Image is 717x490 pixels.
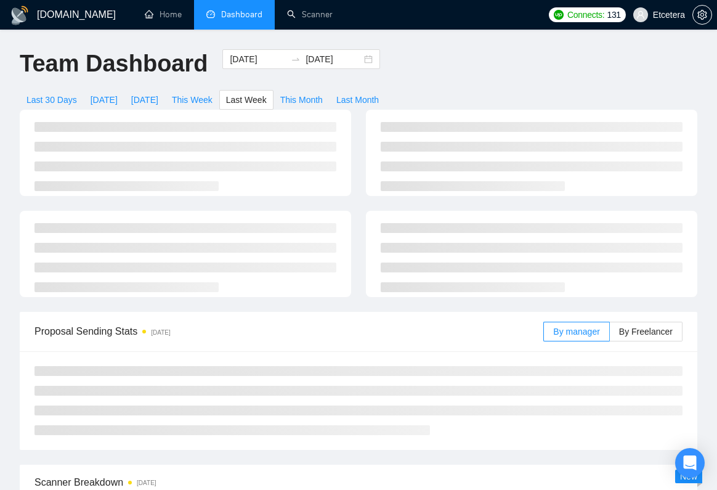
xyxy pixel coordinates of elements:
a: setting [692,10,712,20]
button: setting [692,5,712,25]
span: Proposal Sending Stats [34,324,543,339]
button: [DATE] [84,90,124,110]
span: Last Month [336,93,379,107]
img: logo [10,6,30,25]
a: homeHome [145,9,182,20]
img: upwork-logo.png [554,10,564,20]
button: [DATE] [124,90,165,110]
h1: Team Dashboard [20,49,208,78]
button: Last 30 Days [20,90,84,110]
span: dashboard [206,10,215,18]
span: [DATE] [131,93,158,107]
button: This Week [165,90,219,110]
a: searchScanner [287,9,333,20]
span: 131 [607,8,620,22]
input: End date [306,52,362,66]
span: setting [693,10,711,20]
input: Start date [230,52,286,66]
span: to [291,54,301,64]
span: By Freelancer [619,327,673,337]
time: [DATE] [151,329,170,336]
span: Last Week [226,93,267,107]
span: Scanner Breakdown [34,475,683,490]
span: This Month [280,93,323,107]
span: Dashboard [221,9,262,20]
span: This Week [172,93,213,107]
span: user [636,10,645,19]
div: Open Intercom Messenger [675,448,705,478]
span: Connects: [567,8,604,22]
button: This Month [273,90,330,110]
time: [DATE] [137,480,156,486]
span: swap-right [291,54,301,64]
button: Last Week [219,90,273,110]
span: New [680,472,697,481]
button: Last Month [330,90,386,110]
span: [DATE] [91,93,118,107]
span: Last 30 Days [26,93,77,107]
span: By manager [553,327,599,337]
